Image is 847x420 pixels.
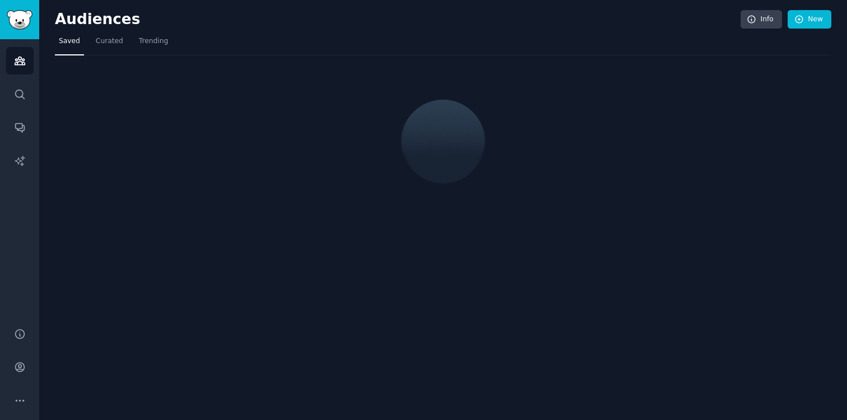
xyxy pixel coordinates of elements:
img: GummySearch logo [7,10,32,30]
h2: Audiences [55,11,741,29]
a: Curated [92,32,127,55]
a: Info [741,10,782,29]
span: Trending [139,36,168,46]
span: Saved [59,36,80,46]
a: Trending [135,32,172,55]
span: Curated [96,36,123,46]
a: New [788,10,831,29]
a: Saved [55,32,84,55]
